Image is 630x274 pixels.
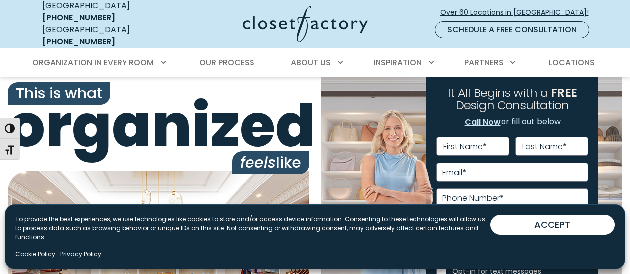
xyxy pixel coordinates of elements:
span: About Us [291,57,331,68]
span: like [232,151,309,174]
a: Schedule a Free Consultation [435,21,589,38]
span: organized [8,97,309,155]
a: Cookie Policy [15,250,55,259]
a: Over 60 Locations in [GEOGRAPHIC_DATA]! [440,4,597,21]
button: ACCEPT [490,215,615,235]
a: [PHONE_NUMBER] [42,36,115,47]
span: Inspiration [374,57,422,68]
img: Closet Factory Logo [243,6,368,42]
p: To provide the best experiences, we use technologies like cookies to store and/or access device i... [15,215,490,242]
span: This is what [8,82,110,105]
span: Organization in Every Room [32,57,154,68]
i: feels [240,152,276,173]
span: Partners [464,57,504,68]
nav: Primary Menu [25,49,605,77]
div: [GEOGRAPHIC_DATA] [42,24,164,48]
span: Over 60 Locations in [GEOGRAPHIC_DATA]! [440,7,597,18]
a: [PHONE_NUMBER] [42,12,115,23]
span: Our Process [199,57,254,68]
a: Privacy Policy [60,250,101,259]
span: Locations [549,57,595,68]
